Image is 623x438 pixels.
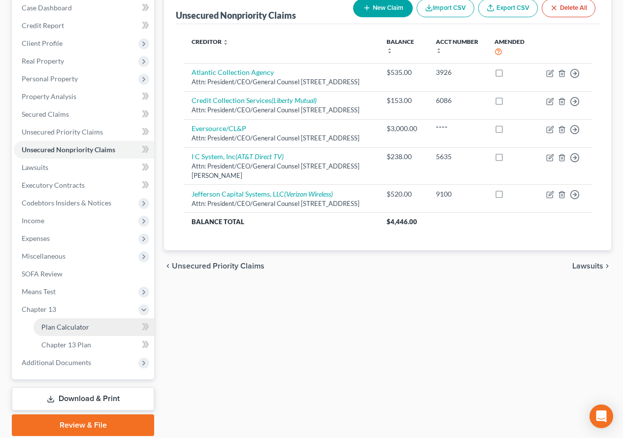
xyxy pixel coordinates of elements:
span: Means Test [22,287,56,296]
span: Codebtors Insiders & Notices [22,199,111,207]
span: Lawsuits [572,262,603,270]
span: Lawsuits [22,163,48,171]
span: Real Property [22,57,64,65]
span: Unsecured Priority Claims [22,128,103,136]
span: Miscellaneous [22,252,66,260]
span: Unsecured Nonpriority Claims [22,145,115,154]
button: Lawsuits chevron_right [572,262,611,270]
span: Additional Documents [22,358,91,367]
a: Atlantic Collection Agency [192,68,274,76]
a: Unsecured Priority Claims [14,123,154,141]
div: Attn: President/CEO/General Counsel [STREET_ADDRESS] [192,105,371,115]
button: chevron_left Unsecured Priority Claims [164,262,264,270]
a: SOFA Review [14,265,154,283]
div: 5635 [436,152,479,162]
a: Balance unfold_more [387,38,414,54]
span: Case Dashboard [22,3,72,12]
span: $4,446.00 [387,218,417,226]
a: Lawsuits [14,159,154,176]
th: Balance Total [184,213,379,231]
i: (AT&T Direct TV) [235,152,284,161]
div: $3,000.00 [387,124,420,134]
a: Credit Report [14,17,154,34]
i: chevron_right [603,262,611,270]
span: Chapter 13 [22,305,56,313]
a: Download & Print [12,387,154,410]
span: Income [22,216,44,225]
div: Attn: President/CEO/General Counsel [STREET_ADDRESS] [192,77,371,87]
div: 9100 [436,189,479,199]
a: Chapter 13 Plan [33,336,154,354]
i: (Liberty Mutual) [271,96,317,104]
a: Plan Calculator [33,318,154,336]
div: $238.00 [387,152,420,162]
span: Plan Calculator [41,323,89,331]
span: Client Profile [22,39,63,47]
a: Credit Collection Services(Liberty Mutual) [192,96,317,104]
div: Attn: President/CEO/General Counsel [STREET_ADDRESS][PERSON_NAME] [192,162,371,180]
a: I C System, Inc(AT&T Direct TV) [192,152,284,161]
div: Open Intercom Messenger [590,404,613,428]
a: Eversource/CL&P [192,124,246,133]
i: unfold_more [223,39,229,45]
i: chevron_left [164,262,172,270]
a: Acct Number unfold_more [436,38,478,54]
div: Attn: President/CEO/General Counsel [STREET_ADDRESS] [192,134,371,143]
span: Property Analysis [22,92,76,101]
span: Secured Claims [22,110,69,118]
a: Executory Contracts [14,176,154,194]
span: Expenses [22,234,50,242]
i: unfold_more [436,48,442,54]
span: Unsecured Priority Claims [172,262,264,270]
a: Property Analysis [14,88,154,105]
div: 3926 [436,67,479,77]
div: 6086 [436,96,479,105]
span: Chapter 13 Plan [41,340,91,349]
a: Creditor unfold_more [192,38,229,45]
div: $153.00 [387,96,420,105]
i: (Verizon Wireless) [284,190,333,198]
a: Unsecured Nonpriority Claims [14,141,154,159]
span: Personal Property [22,74,78,83]
a: Review & File [12,414,154,436]
div: Attn: President/CEO/General Counsel [STREET_ADDRESS] [192,199,371,208]
span: SOFA Review [22,270,63,278]
span: Credit Report [22,21,64,30]
i: unfold_more [387,48,393,54]
a: Secured Claims [14,105,154,123]
div: Unsecured Nonpriority Claims [176,9,296,21]
span: Executory Contracts [22,181,85,189]
a: Jefferson Capital Systems, LLC(Verizon Wireless) [192,190,333,198]
div: $535.00 [387,67,420,77]
div: $520.00 [387,189,420,199]
th: Amended [487,32,538,63]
